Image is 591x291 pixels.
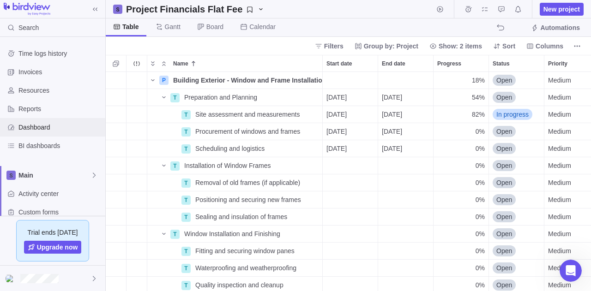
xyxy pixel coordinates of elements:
span: Window Installation and Finishing [184,229,280,238]
span: Open [496,280,512,290]
iframe: Intercom live chat [560,260,582,282]
span: Dashboard [18,123,102,132]
span: 0% [476,161,485,170]
div: Positioning and securing new frames [192,191,322,208]
span: Medium [548,246,571,255]
span: Status [493,59,510,68]
img: Show [6,275,17,282]
span: Open [496,263,512,273]
a: Time logs [462,7,475,14]
span: 0% [476,144,485,153]
div: Status [489,89,544,106]
span: Quality inspection and cleanup [195,280,283,290]
div: Name [147,174,323,191]
span: Site assessment and measurements [195,110,300,119]
div: Removal of old frames (if applicable) [192,174,322,191]
div: Status [489,106,544,123]
a: Notifications [512,7,525,14]
div: Status [489,55,544,71]
div: Progress [434,72,489,89]
div: Progress [434,174,489,191]
span: Search [18,23,39,32]
span: Procurement of windows and frames [195,127,300,136]
span: The action will be undone: changing the activity status [494,21,507,34]
div: Name [147,226,323,243]
div: T [181,178,191,188]
div: Status [489,174,544,191]
div: Start date [323,208,378,226]
span: Medium [548,178,571,187]
div: Name [147,243,323,260]
span: Medium [548,212,571,221]
span: 18% [472,76,485,85]
span: Installation of Window Frames [184,161,271,170]
span: Open [496,144,512,153]
div: Start date [323,55,378,71]
span: [DATE] [326,127,347,136]
a: Upgrade now [24,241,82,254]
span: Sealing and insulation of frames [195,212,287,221]
span: [DATE] [326,144,347,153]
span: Open [496,93,512,102]
span: Columns [536,42,563,51]
div: Open [489,174,544,191]
div: Waterproofing and weatherproofing [192,260,322,276]
span: Start date [326,59,352,68]
span: Open [496,229,512,238]
span: Project Financials Flat Fee [122,3,268,16]
div: Status [489,157,544,174]
span: Gantt [165,22,181,31]
span: BI dashboards [18,141,102,150]
div: P [159,76,169,85]
span: Custom forms [18,208,102,217]
div: Open [489,140,544,157]
div: Name [169,55,322,71]
div: Trouble indication [127,208,147,226]
div: Trouble indication [127,89,147,106]
div: End date [378,243,434,260]
span: Medium [548,195,571,204]
div: Name [147,72,323,89]
div: Trouble indication [127,106,147,123]
div: T [181,110,191,119]
span: Open [496,212,512,221]
div: Status [489,260,544,277]
div: Name [147,260,323,277]
div: Open [489,89,544,106]
span: New project [540,3,584,16]
span: New project [543,5,580,14]
div: Progress [434,208,489,226]
span: Start timer [434,3,446,16]
span: [DATE] [382,144,402,153]
span: In progress [496,110,529,119]
span: 0% [476,229,485,238]
span: Trial ends [DATE] [28,228,78,237]
span: Open [496,195,512,204]
div: T [181,144,191,154]
div: Window Installation and Finishing [181,226,322,242]
div: End date [378,191,434,208]
span: Time logs history [18,49,102,58]
div: Open [489,72,544,89]
span: 82% [472,110,485,119]
span: Main [18,171,90,180]
div: Trouble indication [127,243,147,260]
span: Open [496,178,512,187]
span: Open [496,161,512,170]
span: Scheduling and logistics [195,144,265,153]
img: logo [4,3,50,16]
span: Sort [489,40,519,53]
div: Start date [323,89,378,106]
div: 0% [434,191,488,208]
span: Activity center [18,189,102,198]
span: Show: 2 items [426,40,486,53]
span: 0% [476,263,485,273]
div: 18% [434,72,488,89]
div: Progress [434,226,489,243]
div: T [170,161,180,171]
div: Building Exterior - Window and Frame Installation [169,72,322,89]
div: End date [378,174,434,191]
span: Calendar [249,22,276,31]
div: Open [489,191,544,208]
span: [DATE] [326,110,347,119]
